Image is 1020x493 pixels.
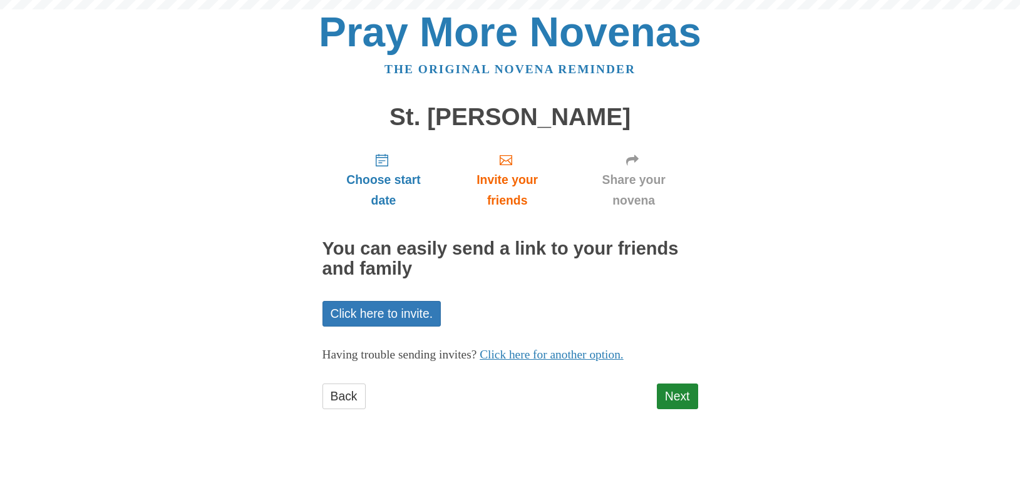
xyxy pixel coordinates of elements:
a: Pray More Novenas [319,9,701,55]
a: Invite your friends [445,143,569,217]
a: Share your novena [570,143,698,217]
h1: St. [PERSON_NAME] [322,104,698,131]
a: Back [322,384,366,409]
span: Choose start date [335,170,433,211]
a: Click here to invite. [322,301,441,327]
span: Having trouble sending invites? [322,348,477,361]
a: Choose start date [322,143,445,217]
span: Invite your friends [457,170,557,211]
h2: You can easily send a link to your friends and family [322,239,698,279]
a: The original novena reminder [384,63,636,76]
span: Share your novena [582,170,686,211]
a: Next [657,384,698,409]
a: Click here for another option. [480,348,624,361]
